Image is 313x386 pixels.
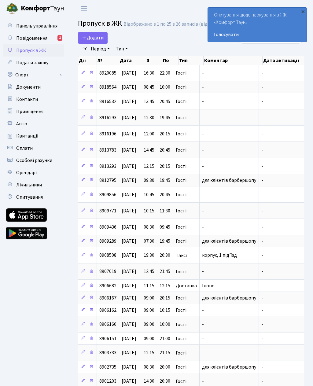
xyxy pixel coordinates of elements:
[160,131,170,137] span: 20:15
[176,85,186,90] span: Гості
[202,84,204,90] span: -
[99,350,116,356] span: 8903733
[160,364,170,370] span: 20:00
[99,208,116,214] span: 8909771
[99,364,116,370] span: 8902735
[3,81,64,93] a: Документи
[160,163,170,170] span: 20:15
[202,70,204,76] span: -
[261,163,263,170] span: -
[202,98,204,105] span: -
[202,364,256,370] span: для клієнтів барбершопу
[261,335,263,342] span: -
[99,131,116,137] span: 8916196
[160,191,170,198] span: 20:45
[261,191,263,198] span: -
[202,147,204,153] span: -
[160,147,170,153] span: 20:45
[240,5,306,12] a: Блєдних [PERSON_NAME]. О.
[3,179,64,191] a: Лічильники
[99,282,116,289] span: 8906682
[16,145,33,152] span: Оплати
[144,163,154,170] span: 12:15
[3,69,64,81] a: Спорт
[160,321,170,328] span: 10:00
[176,308,186,313] span: Гості
[300,8,306,14] div: ×
[122,177,136,184] span: [DATE]
[202,224,204,230] span: -
[78,32,108,44] a: Додати
[122,378,136,385] span: [DATE]
[176,322,186,327] span: Гості
[119,56,146,65] th: Дата
[176,71,186,75] span: Гості
[144,307,154,314] span: 09:00
[16,182,42,188] span: Лічильники
[122,295,136,301] span: [DATE]
[99,98,116,105] span: 8916532
[160,335,170,342] span: 21:00
[202,268,204,275] span: -
[3,154,64,167] a: Особові рахунки
[3,105,64,118] a: Приміщення
[122,364,136,370] span: [DATE]
[160,252,170,259] span: 20:30
[176,164,186,169] span: Гості
[176,99,186,104] span: Гості
[144,147,154,153] span: 14:45
[179,56,204,65] th: Тип
[122,84,136,90] span: [DATE]
[122,163,136,170] span: [DATE]
[99,114,116,121] span: 8916293
[144,364,154,370] span: 08:30
[160,307,170,314] span: 10:15
[160,208,170,214] span: 11:30
[122,70,136,76] span: [DATE]
[16,59,48,66] span: Подати заявку
[261,282,263,289] span: -
[202,177,256,184] span: для клієнтів барбершопу
[202,282,215,289] span: Глово
[176,192,186,197] span: Гості
[160,282,170,289] span: 12:15
[261,84,263,90] span: -
[99,84,116,90] span: 8918564
[122,147,136,153] span: [DATE]
[202,307,204,314] span: -
[99,321,116,328] span: 8906160
[261,378,263,385] span: -
[144,191,154,198] span: 10:45
[3,167,64,179] a: Орендарі
[202,131,204,137] span: -
[160,350,170,356] span: 21:15
[160,295,170,301] span: 20:15
[122,191,136,198] span: [DATE]
[261,131,263,137] span: -
[122,335,136,342] span: [DATE]
[214,31,300,38] a: Голосувати
[202,163,204,170] span: -
[144,282,154,289] span: 11:15
[202,335,204,342] span: -
[176,253,187,258] span: Таксі
[202,114,204,121] span: -
[99,378,116,385] span: 8901203
[144,238,154,244] span: 07:30
[16,157,52,164] span: Особові рахунки
[16,133,39,139] span: Квитанції
[176,269,186,274] span: Гості
[160,268,170,275] span: 21:45
[99,238,116,244] span: 8909289
[202,238,256,244] span: для клієнтів барбершопу
[144,224,154,230] span: 08:30
[113,44,130,54] a: Тип
[146,56,162,65] th: З
[144,177,154,184] span: 09:30
[160,177,170,184] span: 19:45
[99,191,116,198] span: 8909856
[3,130,64,142] a: Квитанції
[144,252,154,259] span: 19:30
[261,350,263,356] span: -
